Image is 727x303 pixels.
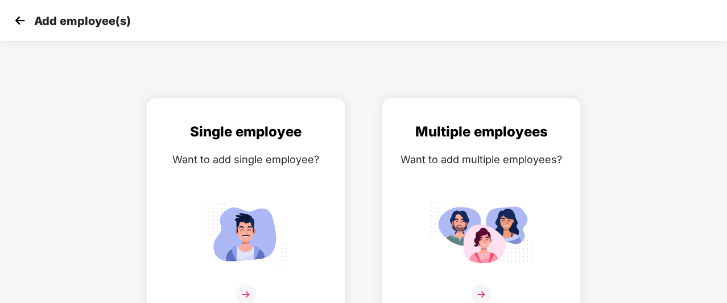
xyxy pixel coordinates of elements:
div: Want to add multiple employees? [394,151,569,168]
img: svg+xml;base64,PHN2ZyB4bWxucz0iaHR0cDovL3d3dy53My5vcmcvMjAwMC9zdmciIGlkPSJTaW5nbGVfZW1wbG95ZWUiIH... [195,198,297,269]
img: svg+xml;base64,PHN2ZyB4bWxucz0iaHR0cDovL3d3dy53My5vcmcvMjAwMC9zdmciIGlkPSJNdWx0aXBsZV9lbXBsb3llZS... [430,198,532,269]
div: Want to add single employee? [158,151,333,168]
p: Add employee(s) [34,14,131,28]
div: Multiple employees [394,121,569,143]
div: Single employee [158,121,333,143]
img: svg+xml;base64,PHN2ZyB4bWxucz0iaHR0cDovL3d3dy53My5vcmcvMjAwMC9zdmciIHdpZHRoPSIzMCIgaGVpZ2h0PSIzMC... [11,12,28,29]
